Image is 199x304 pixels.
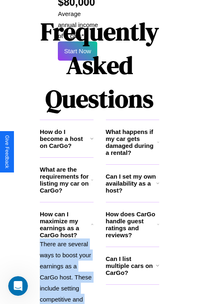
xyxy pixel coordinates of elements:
[40,11,159,120] h1: Frequently Asked Questions
[40,166,91,194] h3: What are the requirements for listing my car on CarGo?
[4,135,10,168] div: Give Feedback
[58,8,99,41] p: Average annual income of 9 cars*
[106,211,157,238] h3: How does CarGo handle guest ratings and reviews?
[106,128,157,156] h3: What happens if my car gets damaged during a rental?
[106,255,156,276] h3: Can I list multiple cars on CarGo?
[40,211,91,238] h3: How can I maximize my earnings as a CarGo host?
[8,276,28,296] iframe: Intercom live chat
[106,173,156,194] h3: Can I set my own availability as a host?
[40,128,90,149] h3: How do I become a host on CarGo?
[58,41,97,61] button: Start Now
